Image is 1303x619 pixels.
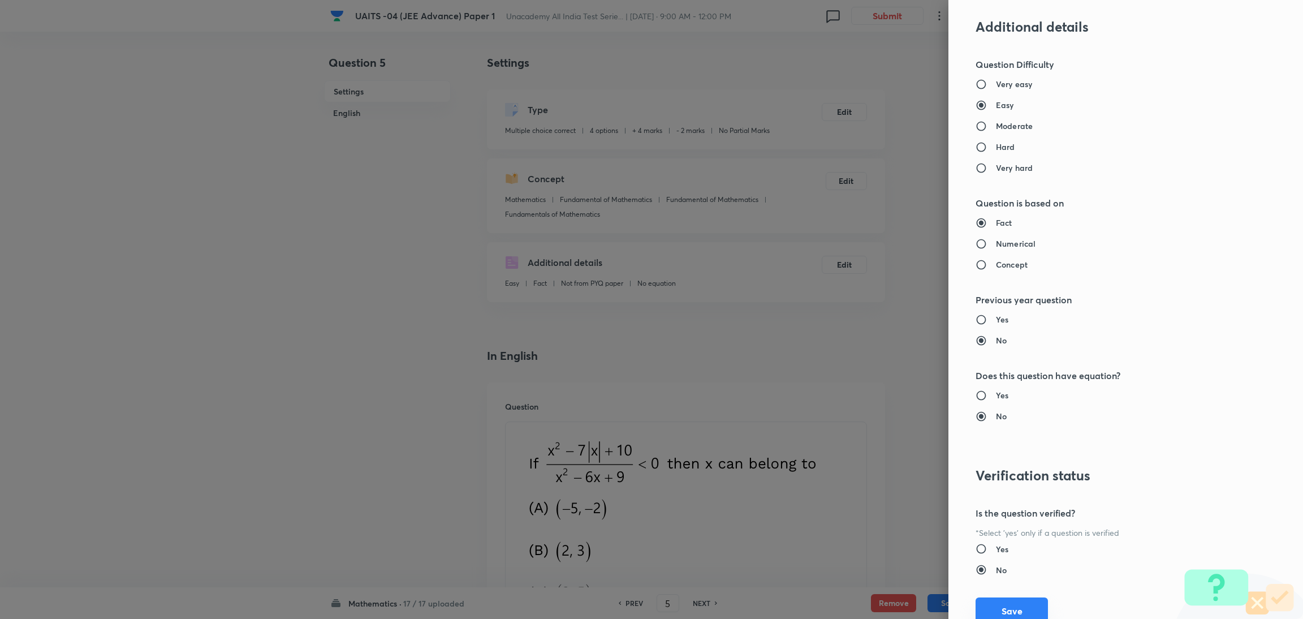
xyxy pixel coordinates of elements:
[996,120,1033,132] h6: Moderate
[996,313,1008,325] h6: Yes
[996,162,1033,174] h6: Very hard
[976,527,1238,539] p: *Select 'yes' only if a question is verified
[976,293,1238,307] h5: Previous year question
[996,238,1036,250] h6: Numerical
[996,334,1007,346] h6: No
[976,506,1238,520] h5: Is the question verified?
[976,196,1238,210] h5: Question is based on
[976,19,1238,35] h3: Additional details
[996,78,1032,90] h6: Very easy
[976,467,1238,484] h3: Verification status
[996,217,1012,229] h6: Fact
[996,543,1008,555] h6: Yes
[996,389,1008,401] h6: Yes
[996,259,1028,270] h6: Concept
[976,58,1238,71] h5: Question Difficulty
[976,369,1238,382] h5: Does this question have equation?
[996,410,1007,422] h6: No
[996,564,1007,576] h6: No
[996,99,1014,111] h6: Easy
[996,141,1015,153] h6: Hard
